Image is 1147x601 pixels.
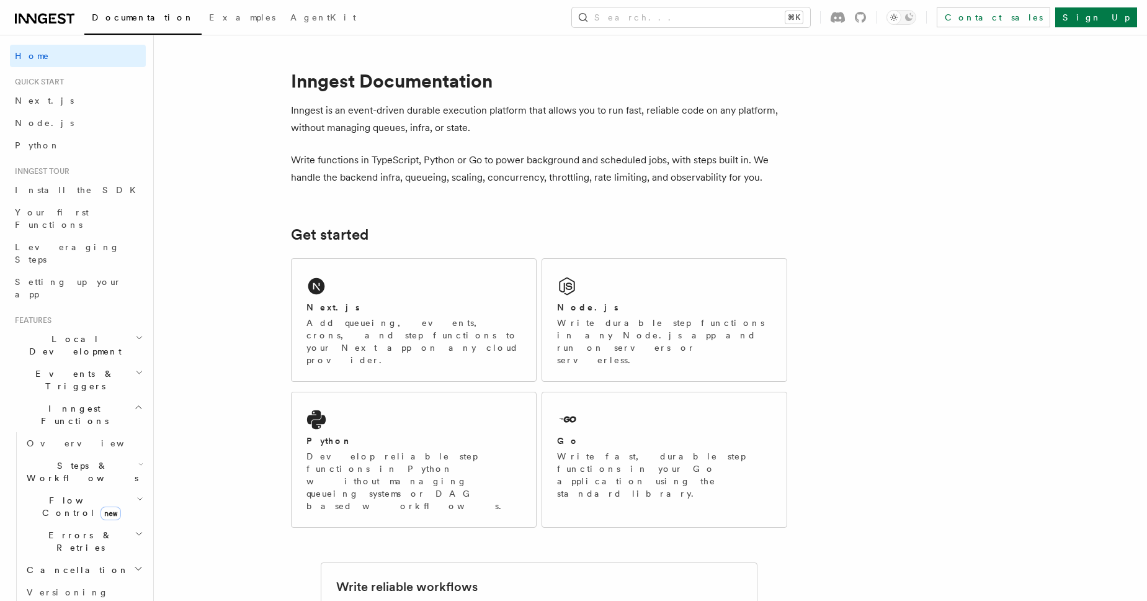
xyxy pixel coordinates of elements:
a: Install the SDK [10,179,146,201]
a: Setting up your app [10,271,146,305]
button: Toggle dark mode [886,10,916,25]
a: Leveraging Steps [10,236,146,271]
a: AgentKit [283,4,364,34]
span: Python [15,140,60,150]
button: Search...⌘K [572,7,810,27]
h2: Next.js [306,301,360,314]
span: Inngest tour [10,166,69,176]
h1: Inngest Documentation [291,70,787,92]
a: Your first Functions [10,201,146,236]
a: Examples [202,4,283,34]
span: Home [15,50,50,62]
span: Setting up your app [15,277,122,299]
p: Write functions in TypeScript, Python or Go to power background and scheduled jobs, with steps bu... [291,151,787,186]
span: Features [10,315,51,325]
a: Home [10,45,146,67]
h2: Go [557,435,579,447]
span: Events & Triggers [10,368,135,392]
h2: Node.js [557,301,618,314]
span: Versioning [27,587,109,597]
a: Node.jsWrite durable step functions in any Node.js app and run on servers or serverless. [542,258,787,382]
p: Write fast, durable step functions in your Go application using the standard library. [557,450,772,500]
span: new [100,507,121,520]
span: AgentKit [290,12,356,22]
p: Write durable step functions in any Node.js app and run on servers or serverless. [557,317,772,366]
p: Inngest is an event-driven durable execution platform that allows you to run fast, reliable code ... [291,102,787,137]
button: Cancellation [22,559,146,581]
a: GoWrite fast, durable step functions in your Go application using the standard library. [542,392,787,528]
p: Add queueing, events, crons, and step functions to your Next app on any cloud provider. [306,317,521,366]
a: Sign Up [1055,7,1137,27]
button: Inngest Functions [10,397,146,432]
a: Node.js [10,112,146,134]
h2: Write reliable workflows [336,578,478,595]
p: Develop reliable step functions in Python without managing queueing systems or DAG based workflows. [306,450,521,512]
a: Next.jsAdd queueing, events, crons, and step functions to your Next app on any cloud provider. [291,258,537,382]
span: Leveraging Steps [15,242,120,264]
button: Errors & Retries [22,524,146,559]
a: Overview [22,432,146,454]
span: Examples [209,12,275,22]
a: Contact sales [937,7,1050,27]
kbd: ⌘K [785,11,803,24]
h2: Python [306,435,352,447]
button: Flow Controlnew [22,489,146,524]
span: Install the SDK [15,185,143,195]
span: Your first Functions [15,207,89,230]
button: Local Development [10,328,146,363]
span: Inngest Functions [10,402,134,427]
button: Steps & Workflows [22,454,146,489]
span: Overview [27,438,154,448]
a: Get started [291,226,368,243]
span: Next.js [15,96,74,106]
a: Python [10,134,146,156]
a: PythonDevelop reliable step functions in Python without managing queueing systems or DAG based wo... [291,392,537,528]
button: Events & Triggers [10,363,146,397]
span: Local Development [10,333,135,358]
a: Next.js [10,89,146,112]
span: Errors & Retries [22,529,135,554]
span: Documentation [92,12,194,22]
span: Cancellation [22,564,129,576]
a: Documentation [84,4,202,35]
span: Node.js [15,118,74,128]
span: Flow Control [22,494,136,519]
span: Quick start [10,77,64,87]
span: Steps & Workflows [22,459,138,484]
